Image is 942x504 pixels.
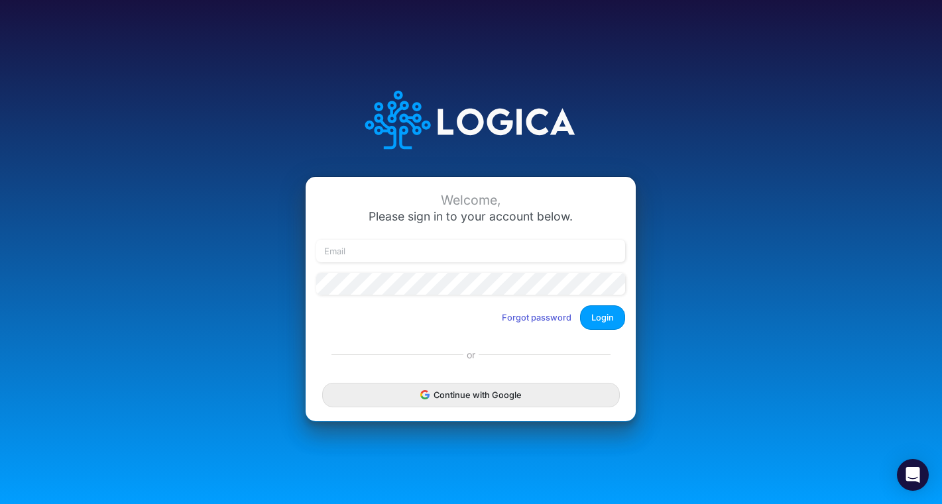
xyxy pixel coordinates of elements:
[316,193,625,208] div: Welcome,
[493,307,580,328] button: Forgot password
[316,240,625,262] input: Email
[322,383,619,407] button: Continue with Google
[897,459,929,491] div: Open Intercom Messenger
[369,209,573,223] span: Please sign in to your account below.
[580,305,625,330] button: Login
